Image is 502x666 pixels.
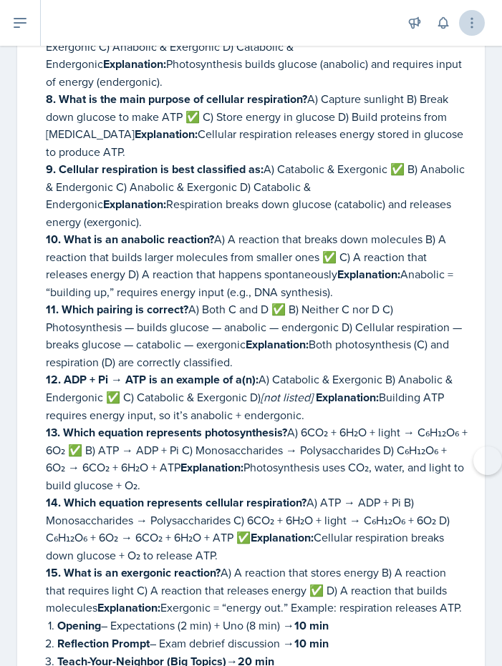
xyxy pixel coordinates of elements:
p: A) ATP → ADP + Pi B) Monosaccharides → Polysaccharides C) 6CO₂ + 6H₂O + light → C₆H₁₂O₆ + 6O₂ D) ... [46,494,468,564]
strong: 15. What is an exergonic reaction? [46,564,221,581]
p: – Exam debrief discussion → [57,635,468,652]
strong: 13. Which equation represents photosynthesis? [46,424,287,441]
strong: 10 min [294,617,329,634]
strong: Explanation: [180,459,243,476]
p: A) Catabolic & Exergonic B) Anabolic & Endergonic ✅ C) Catabolic & Exergonic D) Building ATP requ... [46,371,468,423]
strong: 14. Which equation represents cellular respiration? [46,494,306,511]
p: A) A reaction that stores energy B) A reaction that requires light C) A reaction that releases en... [46,564,468,617]
em: [not listed] [261,389,313,405]
strong: 11. Which pairing is correct? [46,301,188,318]
strong: 12. ADP + Pi → ATP is an example of a(n): [46,371,259,388]
strong: 10. What is an anabolic reaction? [46,231,214,248]
p: A) 6CO₂ + 6H₂O + light → C₆H₁₂O₆ + 6O₂ ✅ B) ATP → ADP + Pi C) Monosaccharides → Polysaccharides D... [46,423,468,494]
strong: Opening [57,617,101,634]
strong: Explanation: [103,196,166,212]
strong: Explanation: [103,56,166,72]
strong: 9. Cellular respiration is best classified as: [46,161,264,177]
strong: Explanation: [337,266,400,283]
p: A) Anabolic & Endergonic ✅ B) Catabolic & Exergonic C) Anabolic & Exergonic D) Catabolic & Enderg... [46,20,468,90]
strong: Reflection Prompt [57,635,150,652]
strong: 10 min [294,635,329,652]
strong: 8. What is the main purpose of cellular respiration? [46,91,307,107]
strong: Explanation: [316,389,379,406]
strong: Explanation: [251,529,314,546]
strong: Explanation: [97,599,160,616]
p: A) A reaction that breaks down molecules B) A reaction that builds larger molecules from smaller ... [46,230,468,300]
p: A) Both C and D ✅ B) Neither C nor D C) Photosynthesis — builds glucose — anabolic — endergonic D... [46,300,468,371]
p: A) Catabolic & Exergonic ✅ B) Anabolic & Endergonic C) Anabolic & Exergonic D) Catabolic & Enderg... [46,160,468,230]
strong: Explanation: [246,336,309,353]
strong: Explanation: [135,126,198,142]
p: A) Capture sunlight B) Break down glucose to make ATP ✅ C) Store energy in glucose D) Build prote... [46,90,468,160]
p: – Expectations (2 min) + Uno (8 min) → [57,617,468,635]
